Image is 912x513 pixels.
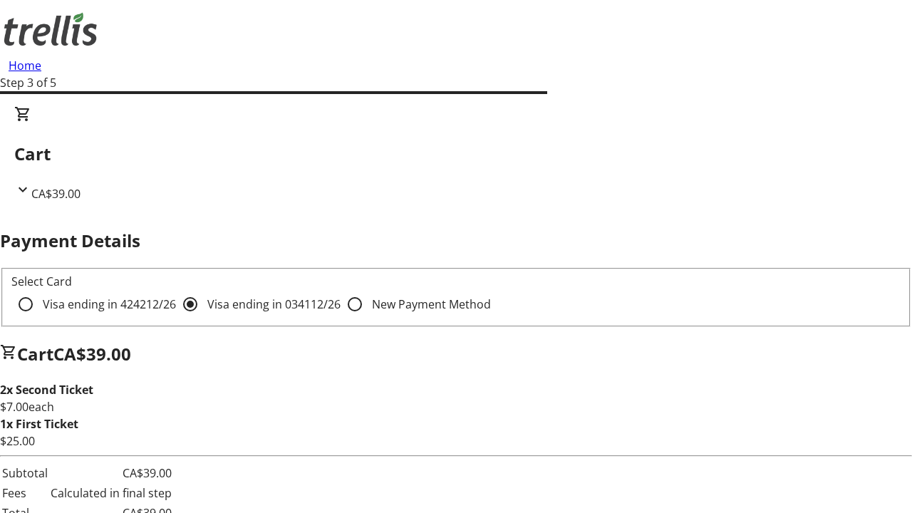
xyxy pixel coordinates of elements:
[369,296,491,313] label: New Payment Method
[14,141,898,167] h2: Cart
[11,273,901,290] div: Select Card
[207,296,341,312] span: Visa ending in 0341
[146,296,176,312] span: 12/26
[50,464,172,482] td: CA$39.00
[17,342,53,366] span: Cart
[1,464,48,482] td: Subtotal
[31,186,81,202] span: CA$39.00
[1,484,48,502] td: Fees
[50,484,172,502] td: Calculated in final step
[53,342,131,366] span: CA$39.00
[43,296,176,312] span: Visa ending in 4242
[311,296,341,312] span: 12/26
[14,105,898,202] div: CartCA$39.00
